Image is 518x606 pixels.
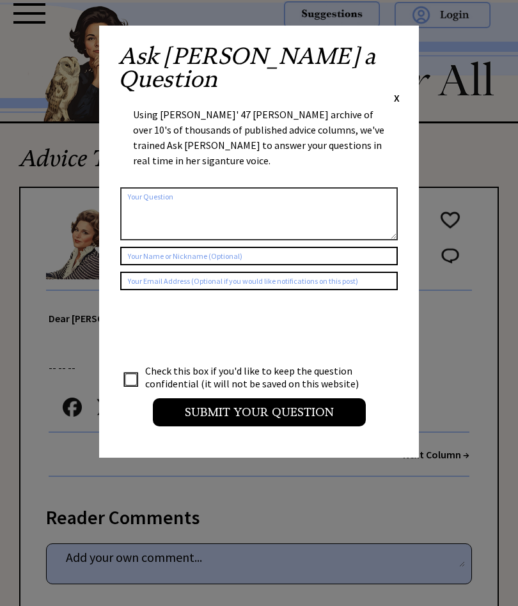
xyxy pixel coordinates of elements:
[120,247,398,265] input: Your Name or Nickname (Optional)
[118,45,400,91] h2: Ask [PERSON_NAME] a Question
[133,107,385,181] div: Using [PERSON_NAME]' 47 [PERSON_NAME] archive of over 10's of thousands of published advice colum...
[145,364,371,391] td: Check this box if you'd like to keep the question confidential (it will not be saved on this webs...
[153,398,366,426] input: Submit your Question
[120,272,398,290] input: Your Email Address (Optional if you would like notifications on this post)
[394,91,400,104] span: X
[120,303,315,353] iframe: reCAPTCHA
